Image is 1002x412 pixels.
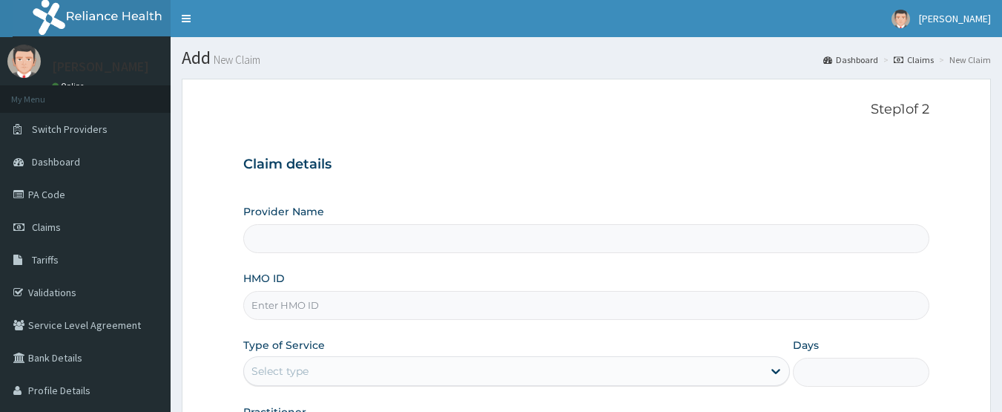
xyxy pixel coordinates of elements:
[7,45,41,78] img: User Image
[182,48,991,68] h1: Add
[243,157,930,173] h3: Claim details
[935,53,991,66] li: New Claim
[251,364,309,379] div: Select type
[52,60,149,73] p: [PERSON_NAME]
[243,204,324,219] label: Provider Name
[793,338,819,353] label: Days
[243,102,930,118] p: Step 1 of 2
[919,12,991,25] span: [PERSON_NAME]
[894,53,934,66] a: Claims
[211,54,260,65] small: New Claim
[243,338,325,353] label: Type of Service
[52,81,88,91] a: Online
[243,271,285,286] label: HMO ID
[32,122,108,136] span: Switch Providers
[823,53,878,66] a: Dashboard
[32,220,61,234] span: Claims
[891,10,910,28] img: User Image
[32,155,80,169] span: Dashboard
[32,253,59,267] span: Tariffs
[243,291,930,320] input: Enter HMO ID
